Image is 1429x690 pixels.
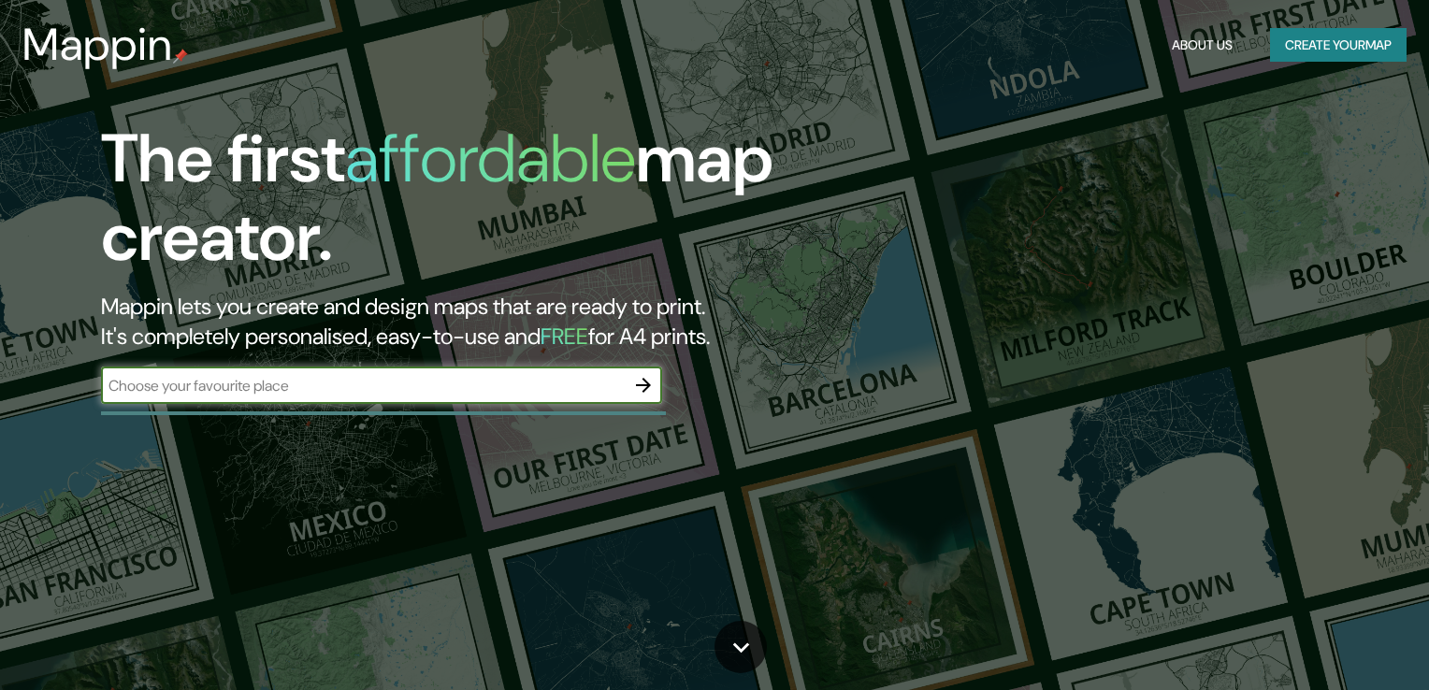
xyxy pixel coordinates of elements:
button: About Us [1164,28,1240,63]
h5: FREE [541,322,588,351]
input: Choose your favourite place [101,375,625,396]
h2: Mappin lets you create and design maps that are ready to print. It's completely personalised, eas... [101,292,816,352]
h1: affordable [345,115,636,202]
button: Create yourmap [1270,28,1407,63]
h3: Mappin [22,19,173,71]
img: mappin-pin [173,49,188,64]
h1: The first map creator. [101,120,816,292]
